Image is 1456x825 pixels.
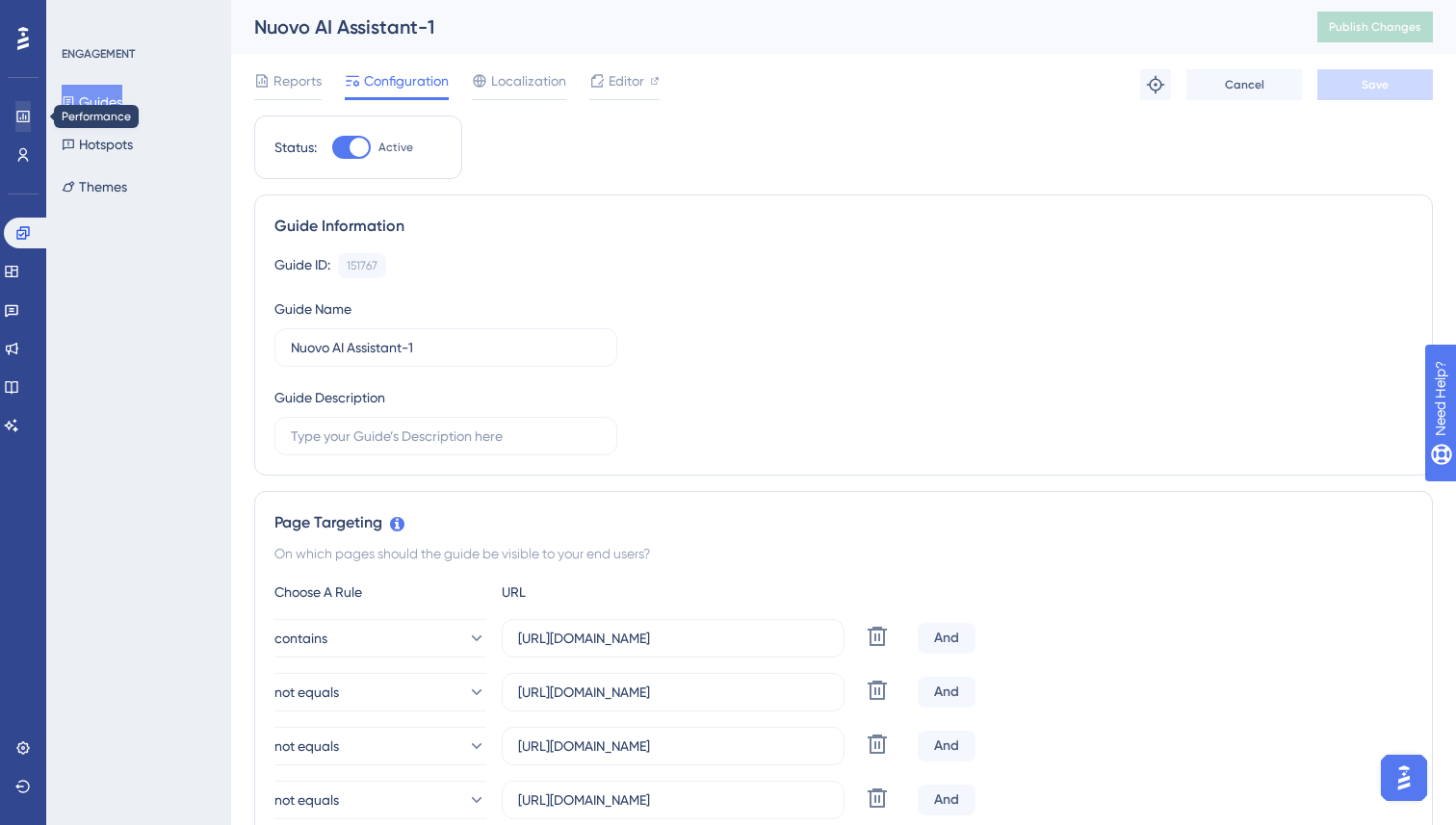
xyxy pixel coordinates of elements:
[347,258,377,273] div: 151767
[254,13,1269,40] div: Nuovo AI Assistant-1
[62,46,135,62] div: ENGAGEMENT
[491,69,566,92] span: Localization
[518,789,828,811] input: yourwebsite.com/path
[518,682,828,703] input: yourwebsite.com/path
[274,619,486,657] button: contains
[518,628,828,649] input: yourwebsite.com/path
[918,623,975,654] div: And
[378,140,413,155] span: Active
[1317,69,1433,100] button: Save
[274,781,486,819] button: not equals
[1225,77,1264,92] span: Cancel
[274,673,486,711] button: not equals
[274,136,317,159] div: Status:
[274,215,1413,238] div: Guide Information
[274,511,1413,534] div: Page Targeting
[291,425,601,447] input: Type your Guide’s Description here
[609,69,644,92] span: Editor
[274,542,1413,565] div: On which pages should the guide be visible to your end users?
[62,169,127,204] button: Themes
[1375,749,1433,807] iframe: UserGuiding AI Assistant Launcher
[62,85,122,119] button: Guides
[45,5,120,28] span: Need Help?
[1317,12,1433,42] button: Publish Changes
[62,127,133,162] button: Hotspots
[274,297,351,321] div: Guide Name
[274,627,327,650] span: contains
[274,386,385,409] div: Guide Description
[502,580,714,604] div: URL
[1329,19,1421,35] span: Publish Changes
[274,735,339,758] span: not equals
[274,788,339,812] span: not equals
[918,785,975,815] div: And
[1362,77,1389,92] span: Save
[918,677,975,708] div: And
[274,681,339,704] span: not equals
[1186,69,1302,100] button: Cancel
[291,337,601,358] input: Type your Guide’s Name here
[918,731,975,761] div: And
[364,69,449,92] span: Configuration
[274,727,486,765] button: not equals
[274,580,486,604] div: Choose A Rule
[274,253,330,278] div: Guide ID:
[273,69,322,92] span: Reports
[518,735,828,757] input: yourwebsite.com/path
